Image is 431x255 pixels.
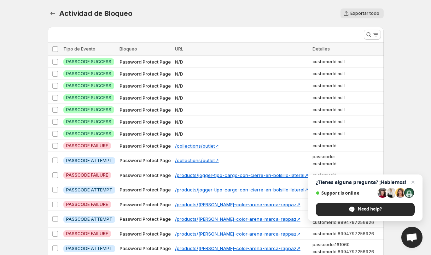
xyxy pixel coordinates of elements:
[120,187,171,192] span: Password Protect Page
[313,143,409,149] span: customerId :
[175,202,301,207] a: /products/[PERSON_NAME]-color-arena-marca-rappaz↗
[175,231,301,237] a: /products/[PERSON_NAME]-color-arena-marca-rappaz↗
[313,242,409,248] span: passcode : 161060
[66,83,111,89] span: PASSCODE SUCCESS
[175,245,301,251] a: /products/[PERSON_NAME]-color-arena-marca-rappaz↗
[313,83,409,89] span: customerId : null
[340,8,384,18] button: Exportar todo
[66,172,108,178] span: PASSCODE FAILURE
[175,216,301,222] a: /products/[PERSON_NAME]-color-arena-marca-rappaz↗
[120,83,171,89] span: Password Protect Page
[358,206,382,212] span: Need help?
[350,11,379,16] span: Exportar todo
[173,92,310,104] td: N/D
[313,119,409,125] span: customerId : null
[66,131,111,137] span: PASSCODE SUCCESS
[313,46,330,52] span: Detalles
[120,95,171,101] span: Password Protect Page
[313,220,409,225] span: customerId : 8994797256926
[120,231,171,237] span: Password Protect Page
[313,161,409,167] span: customerId :
[59,9,133,18] span: Actividad de Bloqueo
[66,202,108,207] span: PASSCODE FAILURE
[120,202,171,207] span: Password Protect Page
[66,187,112,193] span: PASSCODE ATTEMPT
[120,107,171,113] span: Password Protect Page
[48,8,58,18] button: Volver
[313,249,409,255] span: customerId : 8994797256926
[66,119,111,125] span: PASSCODE SUCCESS
[175,46,184,52] span: URL
[63,46,95,52] span: Tipo de Evento
[66,158,112,164] span: PASSCODE ATTEMPT
[120,172,171,178] span: Password Protect Page
[120,71,171,77] span: Password Protect Page
[66,59,111,65] span: PASSCODE SUCCESS
[313,131,409,137] span: customerId : null
[175,143,219,149] a: /collections/outlet↗
[120,131,171,137] span: Password Protect Page
[175,158,219,163] a: /collections/outlet↗
[120,46,137,52] span: Bloqueo
[409,178,417,186] span: Close chat
[313,71,409,77] span: customerId : null
[173,68,310,80] td: N/D
[313,95,409,101] span: customerId : null
[120,119,171,125] span: Password Protect Page
[120,59,171,65] span: Password Protect Page
[66,107,111,113] span: PASSCODE SUCCESS
[66,246,112,251] span: PASSCODE ATTEMPT
[120,216,171,222] span: Password Protect Page
[313,107,409,113] span: customerId : null
[364,30,381,40] button: Buscar y filtrar resultados
[66,71,111,77] span: PASSCODE SUCCESS
[66,231,108,237] span: PASSCODE FAILURE
[175,172,308,178] a: /products/jogger-tipo-cargo-con-cierre-en-bolsillo-lateral↗
[173,56,310,68] td: N/D
[173,80,310,92] td: N/D
[313,172,409,178] span: customerId :
[120,143,171,149] span: Password Protect Page
[66,217,112,222] span: PASSCODE ATTEMPT
[173,116,310,128] td: N/D
[173,128,310,140] td: N/D
[120,158,171,163] span: Password Protect Page
[175,187,308,192] a: /products/jogger-tipo-cargo-con-cierre-en-bolsillo-lateral↗
[313,231,409,237] span: customerId : 8994797256926
[401,227,423,248] div: Open chat
[316,190,375,196] span: Support is online
[66,95,111,101] span: PASSCODE SUCCESS
[316,179,415,185] span: ¿Tienes alguna pregunta? ¡Hablemos!
[120,245,171,251] span: Password Protect Page
[313,59,409,65] span: customerId : null
[173,104,310,116] td: N/D
[316,203,415,216] div: Need help?
[313,154,409,160] span: passcode :
[66,143,108,149] span: PASSCODE FAILURE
